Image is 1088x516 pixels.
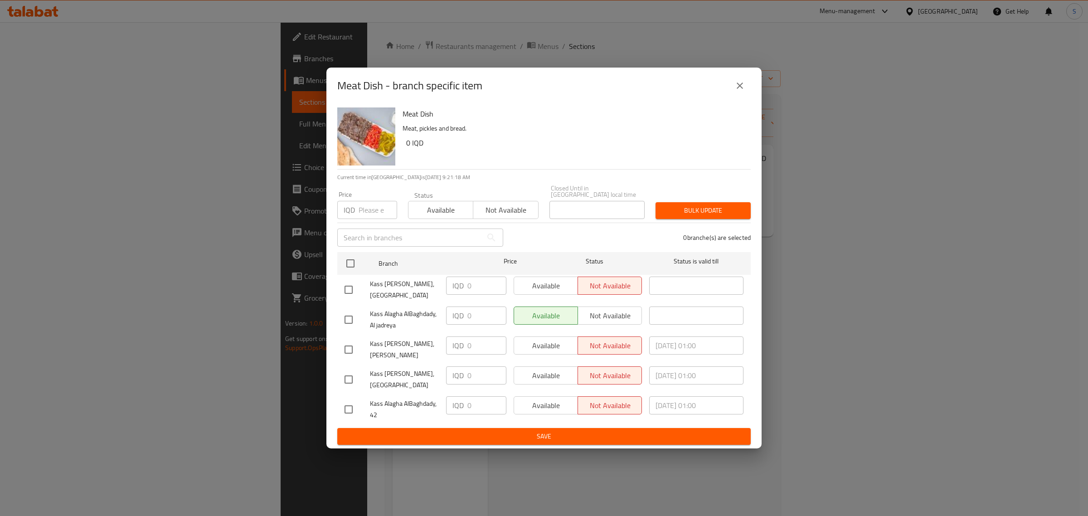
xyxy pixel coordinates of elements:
[729,75,751,97] button: close
[406,136,743,149] h6: 0 IQD
[370,338,439,361] span: Kass [PERSON_NAME], [PERSON_NAME]
[452,340,464,351] p: IQD
[370,308,439,331] span: Kass Alagha AlBaghdady, Al jadreya
[337,107,395,166] img: Meat Dish
[370,278,439,301] span: Kass [PERSON_NAME], [GEOGRAPHIC_DATA]
[663,205,743,216] span: Bulk update
[359,201,397,219] input: Please enter price
[337,78,482,93] h2: Meat Dish - branch specific item
[452,400,464,411] p: IQD
[370,398,439,421] span: Kass Alagha AlBaghdady, 42
[473,201,538,219] button: Not available
[467,396,506,414] input: Please enter price
[683,233,751,242] p: 0 branche(s) are selected
[467,307,506,325] input: Please enter price
[403,123,743,134] p: Meat, pickles and bread.
[656,202,751,219] button: Bulk update
[452,280,464,291] p: IQD
[337,428,751,445] button: Save
[467,277,506,295] input: Please enter price
[477,204,534,217] span: Not available
[337,173,751,181] p: Current time in [GEOGRAPHIC_DATA] is [DATE] 9:21:18 AM
[649,256,743,267] span: Status is valid till
[412,204,470,217] span: Available
[379,258,473,269] span: Branch
[467,336,506,355] input: Please enter price
[344,204,355,215] p: IQD
[480,256,540,267] span: Price
[548,256,642,267] span: Status
[403,107,743,120] h6: Meat Dish
[370,368,439,391] span: Kass [PERSON_NAME], [GEOGRAPHIC_DATA]
[467,366,506,385] input: Please enter price
[452,370,464,381] p: IQD
[408,201,473,219] button: Available
[345,431,743,442] span: Save
[337,229,482,247] input: Search in branches
[452,310,464,321] p: IQD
